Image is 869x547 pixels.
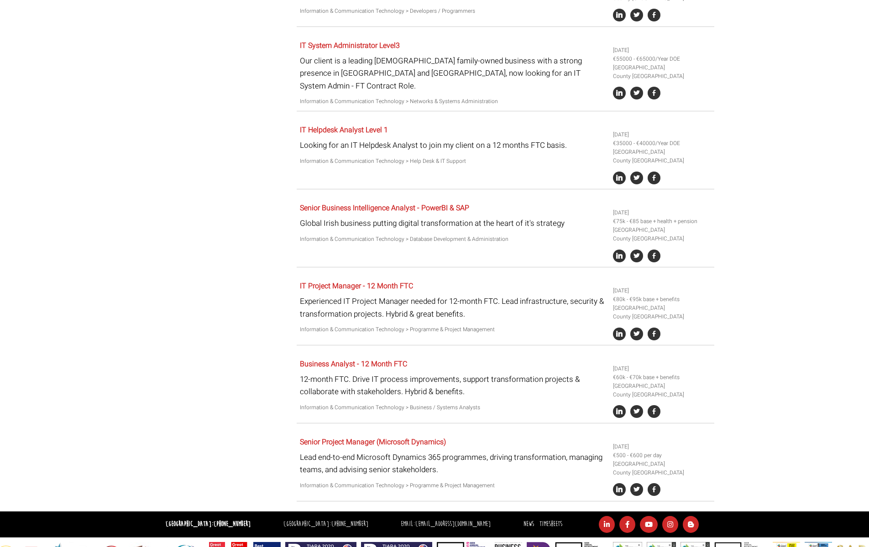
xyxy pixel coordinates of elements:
[300,325,606,334] p: Information & Communication Technology > Programme & Project Management
[613,130,711,139] li: [DATE]
[300,403,606,412] p: Information & Communication Technology > Business / Systems Analysts
[300,157,606,166] p: Information & Communication Technology > Help Desk & IT Support
[613,295,711,304] li: €80k - €95k base + benefits
[300,40,400,51] a: IT System Administrator Level3
[214,520,251,528] a: [PHONE_NUMBER]
[613,217,711,226] li: €75k - €85 base + health + pension
[300,139,606,151] p: Looking for an IT Helpdesk Analyst to join my client on a 12 months FTC basis.
[398,518,493,531] li: Email:
[166,520,251,528] strong: [GEOGRAPHIC_DATA]:
[613,373,711,382] li: €60k - €70k base + benefits
[613,63,711,81] li: [GEOGRAPHIC_DATA] County [GEOGRAPHIC_DATA]
[539,520,562,528] a: Timesheets
[300,235,606,244] p: Information & Communication Technology > Database Development & Administration
[613,55,711,63] li: €55000 - €65000/Year DOE
[300,373,606,398] p: 12-month FTC. Drive IT process improvements, support transformation projects & collaborate with s...
[300,7,606,16] p: Information & Communication Technology > Developers / Programmers
[613,382,711,399] li: [GEOGRAPHIC_DATA] County [GEOGRAPHIC_DATA]
[300,481,606,490] p: Information & Communication Technology > Programme & Project Management
[300,281,413,292] a: IT Project Manager - 12 Month FTC
[300,203,469,214] a: Senior Business Intelligence Analyst - PowerBI & SAP
[613,304,711,321] li: [GEOGRAPHIC_DATA] County [GEOGRAPHIC_DATA]
[613,148,711,165] li: [GEOGRAPHIC_DATA] County [GEOGRAPHIC_DATA]
[613,46,711,55] li: [DATE]
[613,208,711,217] li: [DATE]
[613,443,711,451] li: [DATE]
[613,365,711,373] li: [DATE]
[613,451,711,460] li: €500 - €600 per day
[300,295,606,320] p: Experienced IT Project Manager needed for 12-month FTC. Lead infrastructure, security & transform...
[300,359,407,370] a: Business Analyst - 12 Month FTC
[300,217,606,229] p: Global Irish business putting digital transformation at the heart of it's strategy
[300,55,606,92] p: Our client is a leading [DEMOGRAPHIC_DATA] family-owned business with a strong presence in [GEOGR...
[613,287,711,295] li: [DATE]
[613,460,711,477] li: [GEOGRAPHIC_DATA] County [GEOGRAPHIC_DATA]
[300,125,388,135] a: IT Helpdesk Analyst Level 1
[281,518,371,531] li: [GEOGRAPHIC_DATA]:
[523,520,534,528] a: News
[331,520,368,528] a: [PHONE_NUMBER]
[613,139,711,148] li: €35000 - €40000/Year DOE
[415,520,491,528] a: [EMAIL_ADDRESS][DOMAIN_NAME]
[300,97,606,106] p: Information & Communication Technology > Networks & Systems Administration
[300,437,446,448] a: Senior Project Manager (Microsoft Dynamics)
[613,226,711,243] li: [GEOGRAPHIC_DATA] County [GEOGRAPHIC_DATA]
[300,451,606,476] p: Lead end-to-end Microsoft Dynamics 365 programmes, driving transformation, managing teams, and ad...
